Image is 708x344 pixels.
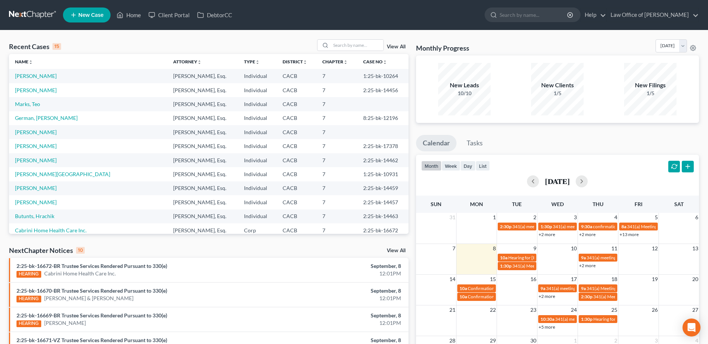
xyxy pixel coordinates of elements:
[551,201,564,207] span: Wed
[438,90,491,97] div: 10/10
[15,227,87,233] a: Cabrini Home Health Care Inc.
[15,185,57,191] a: [PERSON_NAME]
[581,294,593,299] span: 2:30p
[587,286,659,291] span: 341(a) Meeting for [PERSON_NAME]
[539,232,555,237] a: +2 more
[421,161,442,171] button: month
[277,83,317,97] td: CACB
[316,153,357,167] td: 7
[316,167,357,181] td: 7
[316,111,357,125] td: 7
[387,248,406,253] a: View All
[15,199,57,205] a: [PERSON_NAME]
[452,244,456,253] span: 7
[167,195,238,209] td: [PERSON_NAME], Esq.
[16,296,41,302] div: HEARING
[238,125,276,139] td: Individual
[15,157,57,163] a: [PERSON_NAME]
[654,213,659,222] span: 5
[167,153,238,167] td: [PERSON_NAME], Esq.
[683,319,701,337] div: Open Intercom Messenger
[277,139,317,153] td: CACB
[492,244,497,253] span: 8
[167,97,238,111] td: [PERSON_NAME], Esq.
[692,244,699,253] span: 13
[167,139,238,153] td: [PERSON_NAME], Esq.
[553,224,625,229] span: 341(a) meeting for [PERSON_NAME]
[570,275,578,284] span: 17
[489,305,497,314] span: 22
[278,287,401,295] div: September, 8
[331,40,383,51] input: Search by name...
[593,294,630,299] span: 341(a) Meeting for
[500,263,512,269] span: 1:30p
[570,244,578,253] span: 10
[167,181,238,195] td: [PERSON_NAME], Esq.
[278,270,401,277] div: 12:01PM
[15,171,110,177] a: [PERSON_NAME][GEOGRAPHIC_DATA]
[539,324,555,330] a: +5 more
[357,195,408,209] td: 2:25-bk-14457
[540,286,545,291] span: 9a
[533,244,537,253] span: 9
[438,81,491,90] div: New Leads
[581,255,586,260] span: 9a
[277,69,317,83] td: CACB
[343,60,348,64] i: unfold_more
[627,224,700,229] span: 341(a) Meeting for [PERSON_NAME]
[145,8,193,22] a: Client Portal
[363,59,387,64] a: Case Nounfold_more
[570,305,578,314] span: 24
[44,270,116,277] a: Cabrini Home Health Care Inc.
[16,263,167,269] a: 2:25-bk-16672-BR Trustee Services Rendered Pursuant to 330(e)
[357,69,408,83] td: 1:25-bk-10264
[9,246,85,255] div: NextChapter Notices
[581,8,606,22] a: Help
[460,135,489,151] a: Tasks
[539,293,555,299] a: +2 more
[581,286,586,291] span: 9a
[651,305,659,314] span: 26
[197,60,202,64] i: unfold_more
[238,181,276,195] td: Individual
[15,73,57,79] a: [PERSON_NAME]
[238,97,276,111] td: Individual
[593,224,677,229] span: confirmation hearing for [PERSON_NAME]
[15,87,57,93] a: [PERSON_NAME]
[15,115,78,121] a: German, [PERSON_NAME]
[635,201,642,207] span: Fri
[44,295,133,302] a: [PERSON_NAME] & [PERSON_NAME]
[167,167,238,181] td: [PERSON_NAME], Esq.
[316,209,357,223] td: 7
[416,43,469,52] h3: Monthly Progress
[167,209,238,223] td: [PERSON_NAME], Esq.
[16,320,41,327] div: HEARING
[500,255,507,260] span: 10a
[167,125,238,139] td: [PERSON_NAME], Esq.
[387,44,406,49] a: View All
[15,213,54,219] a: Butunts, Hrachik
[16,271,41,278] div: HEARING
[468,294,553,299] span: Confirmation hearing for [PERSON_NAME]
[193,8,236,22] a: DebtorCC
[545,177,570,185] h2: [DATE]
[614,213,618,222] span: 4
[470,201,483,207] span: Mon
[238,69,276,83] td: Individual
[16,312,167,319] a: 2:25-bk-16669-BR Trustee Services Rendered Pursuant to 330(e)
[357,111,408,125] td: 8:25-bk-12196
[531,90,584,97] div: 1/5
[277,195,317,209] td: CACB
[540,224,552,229] span: 1:30p
[607,8,699,22] a: Law Office of [PERSON_NAME]
[277,167,317,181] td: CACB
[9,42,61,51] div: Recent Cases
[244,59,260,64] a: Typeunfold_more
[611,244,618,253] span: 11
[173,59,202,64] a: Attorneyunfold_more
[76,247,85,254] div: 10
[322,59,348,64] a: Chapterunfold_more
[651,275,659,284] span: 19
[357,223,408,237] td: 2:25-bk-16672
[278,319,401,327] div: 12:01PM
